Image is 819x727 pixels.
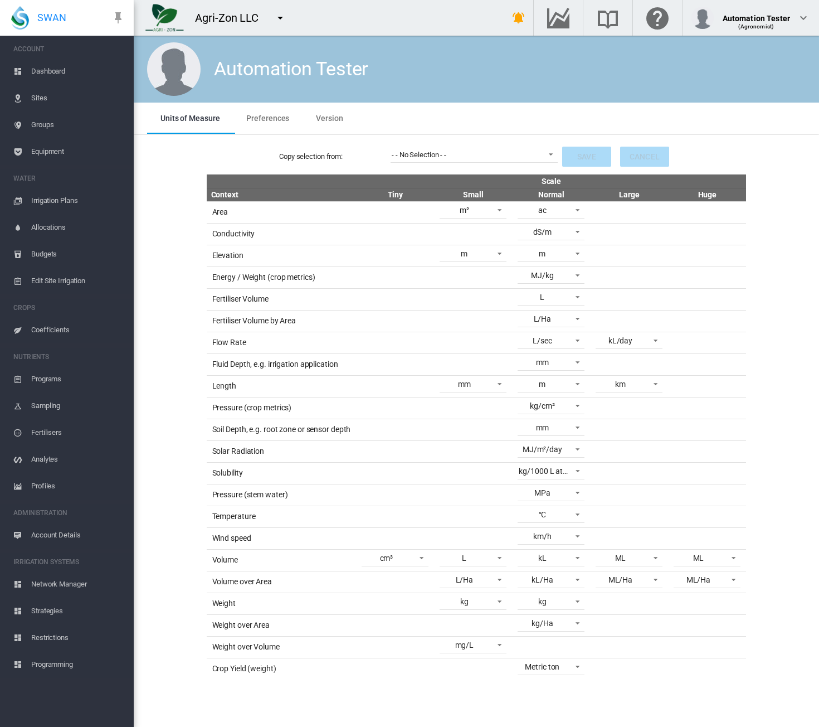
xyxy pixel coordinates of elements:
[525,662,559,671] div: Metric ton
[111,11,125,25] md-icon: icon-pin
[31,473,125,500] span: Profiles
[274,11,287,25] md-icon: icon-menu-down
[693,554,704,563] div: ML
[668,188,746,201] th: Huge
[316,114,343,123] span: Version
[508,7,530,29] button: icon-bell-ring
[207,223,357,245] td: Conductivity
[207,462,357,484] td: Solubility
[533,336,552,345] div: L/sec
[615,380,626,389] div: km
[207,419,357,440] td: Soil Depth, e.g. root zone or sensor depth
[356,188,434,201] th: Tiny
[512,188,590,201] th: Normal
[246,114,289,123] span: Preferences
[207,549,357,571] td: Volume
[195,10,269,26] div: Agri-Zon LLC
[545,11,572,25] md-icon: Go to the Data Hub
[279,152,391,162] label: Copy selection from:
[31,651,125,678] span: Programming
[207,636,357,658] td: Weight over Volume
[207,266,357,288] td: Energy / Weight (crop metrics)
[207,571,357,593] td: Volume over Area
[31,446,125,473] span: Analytes
[207,506,357,527] td: Temperature
[13,553,125,571] span: IRRIGATION SYSTEMS
[31,419,125,446] span: Fertilisers
[13,348,125,366] span: NUTRIENTS
[455,641,474,650] div: mg/L
[615,554,626,563] div: ML
[207,288,357,310] td: Fertiliser Volume
[456,575,474,584] div: L/Ha
[13,299,125,317] span: CROPS
[31,624,125,651] span: Restrictions
[31,571,125,598] span: Network Manager
[207,332,357,353] td: Flow Rate
[686,575,711,584] div: ML/Ha
[594,11,621,25] md-icon: Search the knowledge base
[31,112,125,138] span: Groups
[214,56,368,83] div: Automation Tester
[738,23,774,30] span: (Agronomist)
[269,7,291,29] button: icon-menu-down
[145,4,184,32] img: 7FicoSLW9yRjj7F2+0uvjPufP+ga39vogPu+G1+wvBtcm3fNv859aGr42DJ5pXiEAAAAAAAAAAAAAAAAAAAAAAAAAAAAAAAAA...
[434,188,512,201] th: Small
[392,151,446,159] div: - - No Selection - -
[31,241,125,268] span: Budgets
[207,527,357,549] td: Wind speed
[536,423,549,432] div: mm
[31,366,125,392] span: Programs
[207,188,357,201] th: Context
[31,85,125,112] span: Sites
[512,11,525,25] md-icon: icon-bell-ring
[538,554,547,563] div: kL
[31,317,125,343] span: Coefficients
[13,169,125,187] span: WATER
[608,336,632,345] div: kL/day
[533,532,552,541] div: km/h
[797,11,810,25] md-icon: icon-chevron-down
[539,510,547,519] div: °C
[644,11,671,25] md-icon: Click here for help
[608,575,633,584] div: ML/Ha
[13,504,125,522] span: ADMINISTRATION
[207,440,357,462] td: Solar Radiation
[562,147,611,167] button: Save
[207,245,357,266] td: Elevation
[519,467,581,476] div: kg/1000 L at 15°C
[147,42,201,96] img: male.jpg
[532,575,553,584] div: kL/Ha
[458,380,471,389] div: mm
[538,206,547,215] div: ac
[31,214,125,241] span: Allocations
[534,314,552,323] div: L/Ha
[31,522,125,549] span: Account Details
[207,593,357,614] td: Weight
[460,597,469,606] div: kg
[31,392,125,419] span: Sampling
[532,619,553,628] div: kg/Ha
[531,271,554,280] div: MJ/kg
[11,6,29,30] img: SWAN-Landscape-Logo-Colour-drop.png
[356,175,746,188] th: Scale
[207,614,357,636] td: Weight over Area
[620,147,669,167] button: Cancel
[31,58,125,85] span: Dashboard
[31,138,125,165] span: Equipment
[530,401,554,410] div: kg/cm²
[207,397,357,419] td: Pressure (crop metrics)
[31,268,125,294] span: Edit Site Irrigation
[523,445,562,454] div: MJ/m²/day
[539,249,545,258] div: m
[207,353,357,375] td: Fluid Depth, e.g. irrigation application
[207,375,357,397] td: Length
[37,11,66,25] span: SWAN
[461,249,467,258] div: m
[13,40,125,58] span: ACCOUNT
[160,114,220,123] span: Units of Measure
[31,598,125,624] span: Strategies
[534,488,550,497] div: MPa
[533,227,552,236] div: dS/m
[207,310,357,332] td: Fertiliser Volume by Area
